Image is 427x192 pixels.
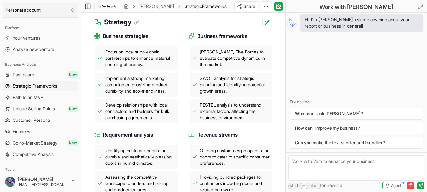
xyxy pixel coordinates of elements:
span: Develop relationships with local contractors and builders for bulk purchasing agreements. [105,102,176,121]
a: Competitive Analysis [3,149,78,159]
span: [EMAIL_ADDRESS][DOMAIN_NAME] [18,182,68,187]
a: Customer Persona [3,115,78,125]
button: Select an organization [3,3,78,18]
span: Competitive Analysis [13,151,54,158]
span: Customer Persona [13,117,50,123]
a: Strategic Frameworks [3,81,78,91]
span: Go-to-Market Strategy [13,140,57,146]
span: Unique Selling Points [13,106,55,112]
button: Agent [382,182,404,189]
span: New [68,140,78,146]
a: Finances [3,127,78,137]
button: [PERSON_NAME][EMAIL_ADDRESS][DOMAIN_NAME] [3,174,78,189]
button: Share [234,1,258,11]
span: Your ventures [13,35,40,41]
span: Business strategies [103,32,148,40]
span: StrategicFrameworks [185,3,227,9]
span: Identifying customer needs for durable and aesthetically pleasing doors in humid climates. [105,147,176,166]
a: [PERSON_NAME] [139,3,174,9]
a: Go-to-Market StrategyNew [3,138,78,148]
a: Your ventures [3,33,78,43]
img: logo [98,3,117,10]
span: Agent [391,183,401,188]
span: Requirement analysis [103,131,153,139]
span: New [68,71,78,78]
span: Share [243,3,255,9]
span: + for newline [288,182,342,189]
button: How can I improve my business? [290,122,423,134]
h3: Strategy [104,17,139,27]
span: SWOT analysis for strategic planning and identifying potential growth areas. [200,75,270,94]
h2: Work with [PERSON_NAME] [320,3,393,11]
button: Can you make the text shorter and friendlier? [290,137,423,149]
kbd: shift [288,183,303,189]
span: PESTEL analysis to understand external factors affecting the business environment. [200,102,270,121]
span: Strategic Frameworks [13,83,57,89]
p: Try asking: [290,99,423,105]
div: Tools [3,164,78,175]
button: What can I ask [PERSON_NAME]? [290,108,423,120]
span: Revenue streams [197,131,238,139]
span: [PERSON_NAME] Five Forces to evaluate competitive dynamics in the market. [200,49,270,68]
div: Business Analysis [3,59,78,70]
img: Vera [287,18,297,28]
span: Frameworks [202,3,227,9]
span: Offering custom design options for doors to cater to specific consumer preferences. [200,147,270,166]
div: Platform [3,23,78,33]
span: Finances [13,128,30,135]
a: Analyze new venture [3,44,78,54]
span: Business frameworks [197,32,247,40]
span: Path to an MVP [13,94,43,101]
span: [PERSON_NAME] [18,177,68,182]
span: Analyze new venture [13,46,54,53]
kbd: enter [306,183,320,189]
a: Path to an MVP [3,92,78,102]
span: Focus on local supply chain partnerships to enhance material sourcing efficiency. [105,49,176,68]
nav: breadcrumb [124,3,227,9]
a: DashboardNew [3,70,78,80]
span: Implement a strong marketing campaign emphasizing product durability and eco-friendliness. [105,75,176,94]
span: New [68,106,78,112]
span: Hi, I'm [PERSON_NAME], ask me anything about your report or business in general! [305,16,418,29]
a: Unique Selling PointsNew [3,104,78,114]
span: Dashboard [13,71,34,78]
img: ACg8ocIamhAmRMZ-v9LSJiFomUi3uKU0AbDzXeVfSC1_zyW_PBjI1wAwLg=s96-c [5,177,15,187]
